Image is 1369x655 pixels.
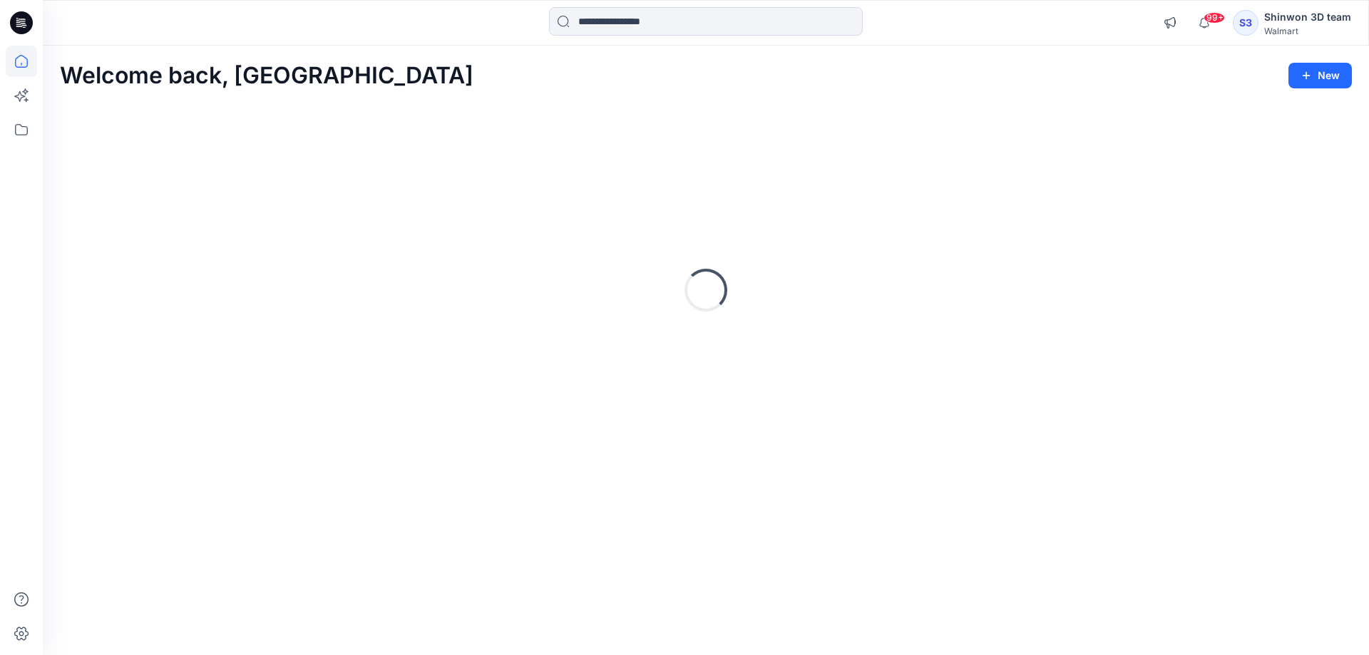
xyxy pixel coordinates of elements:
[1233,10,1258,36] div: S3
[1204,12,1225,24] span: 99+
[1264,26,1351,36] div: Walmart
[60,63,473,89] h2: Welcome back, [GEOGRAPHIC_DATA]
[1264,9,1351,26] div: Shinwon 3D team
[1288,63,1352,88] button: New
